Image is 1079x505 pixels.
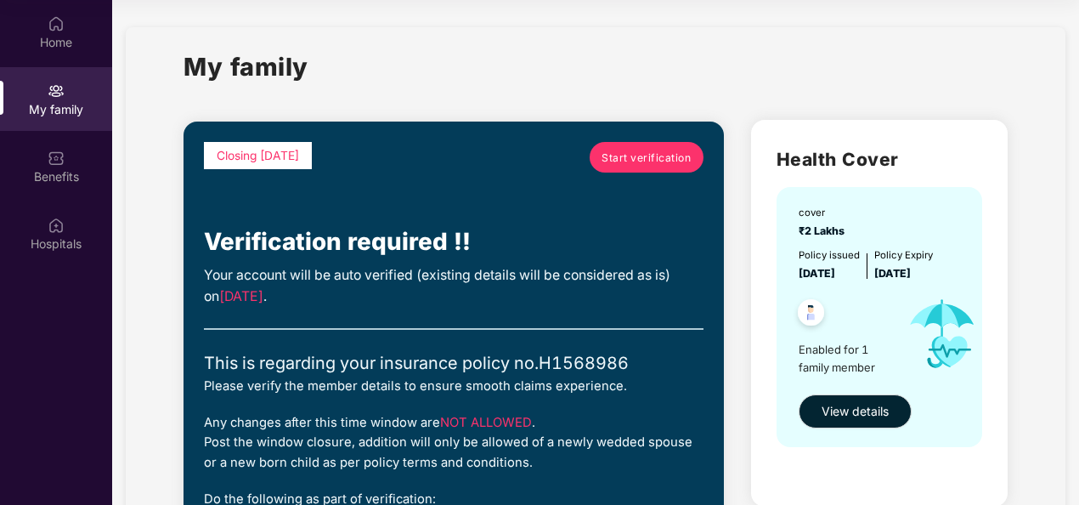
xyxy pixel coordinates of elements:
[799,248,860,264] div: Policy issued
[204,265,703,308] div: Your account will be auto verified (existing details will be considered as is) on .
[777,145,982,173] h2: Health Cover
[602,150,691,166] span: Start verification
[799,267,835,280] span: [DATE]
[799,341,895,376] span: Enabled for 1 family member
[799,394,912,428] button: View details
[204,377,703,396] div: Please verify the member details to ensure smooth claims experience.
[874,267,911,280] span: [DATE]
[895,282,990,386] img: icon
[48,150,65,167] img: svg+xml;base64,PHN2ZyBpZD0iQmVuZWZpdHMiIHhtbG5zPSJodHRwOi8vd3d3LnczLm9yZy8yMDAwL3N2ZyIgd2lkdGg9Ij...
[790,294,832,336] img: svg+xml;base64,PHN2ZyB4bWxucz0iaHR0cDovL3d3dy53My5vcmcvMjAwMC9zdmciIHdpZHRoPSI0OC45NDMiIGhlaWdodD...
[799,206,850,221] div: cover
[219,288,263,304] span: [DATE]
[48,82,65,99] img: svg+xml;base64,PHN2ZyB3aWR0aD0iMjAiIGhlaWdodD0iMjAiIHZpZXdCb3g9IjAgMCAyMCAyMCIgZmlsbD0ibm9uZSIgeG...
[204,224,703,261] div: Verification required !!
[590,142,703,173] a: Start verification
[217,149,299,162] span: Closing [DATE]
[204,413,703,473] div: Any changes after this time window are . Post the window closure, addition will only be allowed o...
[799,224,850,237] span: ₹2 Lakhs
[48,217,65,234] img: svg+xml;base64,PHN2ZyBpZD0iSG9zcGl0YWxzIiB4bWxucz0iaHR0cDovL3d3dy53My5vcmcvMjAwMC9zdmciIHdpZHRoPS...
[822,402,889,421] span: View details
[874,248,933,264] div: Policy Expiry
[440,415,532,430] span: NOT ALLOWED
[48,15,65,32] img: svg+xml;base64,PHN2ZyBpZD0iSG9tZSIgeG1sbnM9Imh0dHA6Ly93d3cudzMub3JnLzIwMDAvc3ZnIiB3aWR0aD0iMjAiIG...
[204,350,703,377] div: This is regarding your insurance policy no. H1568986
[184,48,308,86] h1: My family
